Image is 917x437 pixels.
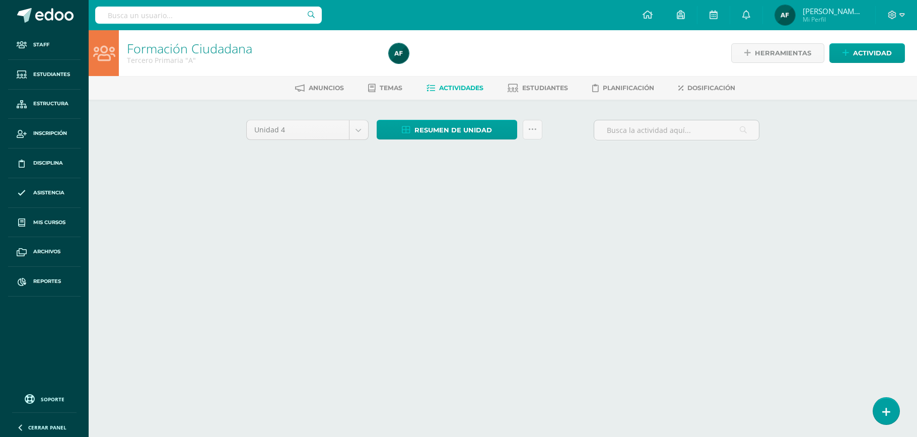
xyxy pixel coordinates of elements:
[8,90,81,119] a: Estructura
[755,44,811,62] span: Herramientas
[427,80,483,96] a: Actividades
[731,43,824,63] a: Herramientas
[309,84,344,92] span: Anuncios
[28,424,66,431] span: Cerrar panel
[678,80,735,96] a: Dosificación
[8,30,81,60] a: Staff
[8,119,81,149] a: Inscripción
[33,248,60,256] span: Archivos
[592,80,654,96] a: Planificación
[775,5,795,25] img: d3b41b5dbcd8c03882805bf00be4cfb8.png
[377,120,517,139] a: Resumen de unidad
[127,40,252,57] a: Formación Ciudadana
[247,120,368,139] a: Unidad 4
[389,43,409,63] img: d3b41b5dbcd8c03882805bf00be4cfb8.png
[8,178,81,208] a: Asistencia
[33,129,67,137] span: Inscripción
[594,120,759,140] input: Busca la actividad aquí...
[127,41,377,55] h1: Formación Ciudadana
[254,120,341,139] span: Unidad 4
[829,43,905,63] a: Actividad
[522,84,568,92] span: Estudiantes
[33,41,49,49] span: Staff
[380,84,402,92] span: Temas
[603,84,654,92] span: Planificación
[127,55,377,65] div: Tercero Primaria 'A'
[41,396,64,403] span: Soporte
[33,159,63,167] span: Disciplina
[853,44,892,62] span: Actividad
[8,149,81,178] a: Disciplina
[12,392,77,405] a: Soporte
[8,237,81,267] a: Archivos
[95,7,322,24] input: Busca un usuario...
[414,121,492,139] span: Resumen de unidad
[8,60,81,90] a: Estudiantes
[33,277,61,285] span: Reportes
[508,80,568,96] a: Estudiantes
[687,84,735,92] span: Dosificación
[33,189,64,197] span: Asistencia
[33,100,68,108] span: Estructura
[33,70,70,79] span: Estudiantes
[8,267,81,297] a: Reportes
[803,15,863,24] span: Mi Perfil
[803,6,863,16] span: [PERSON_NAME][US_STATE]
[295,80,344,96] a: Anuncios
[439,84,483,92] span: Actividades
[33,218,65,227] span: Mis cursos
[368,80,402,96] a: Temas
[8,208,81,238] a: Mis cursos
